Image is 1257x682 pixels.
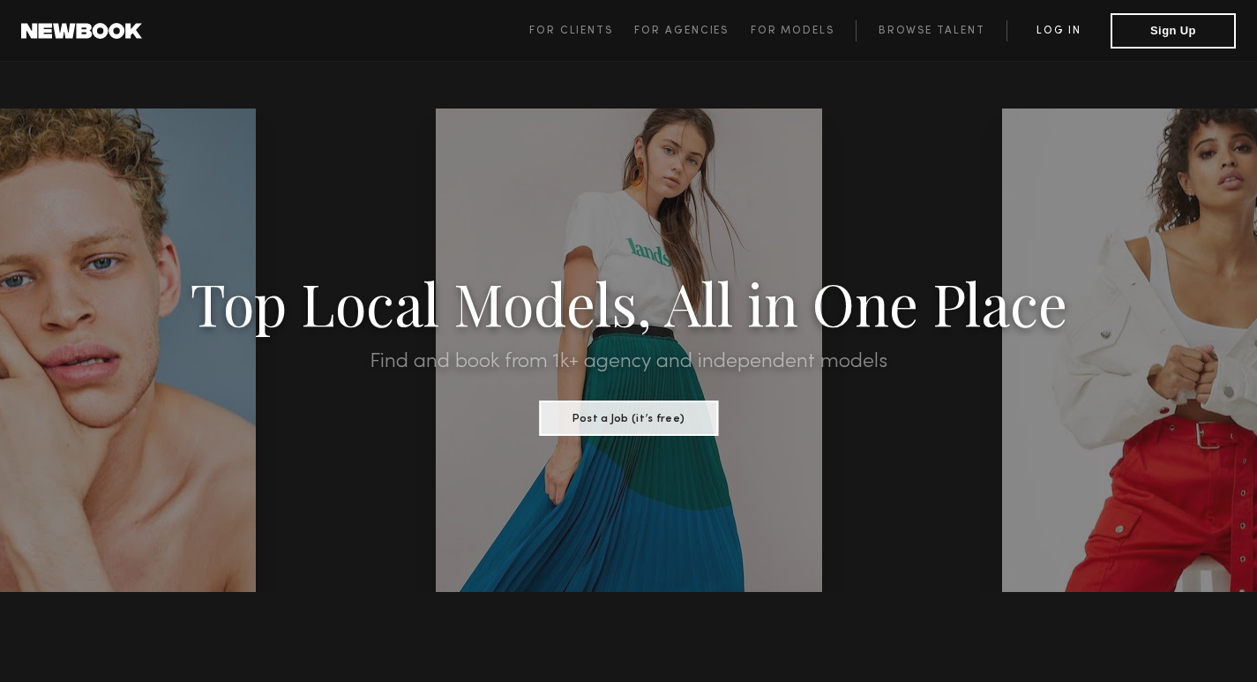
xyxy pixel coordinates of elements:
[94,351,1163,372] h2: Find and book from 1k+ agency and independent models
[94,275,1163,330] h1: Top Local Models, All in One Place
[529,20,634,41] a: For Clients
[634,20,750,41] a: For Agencies
[539,407,718,426] a: Post a Job (it’s free)
[634,26,729,36] span: For Agencies
[751,20,857,41] a: For Models
[751,26,834,36] span: For Models
[1111,13,1236,49] button: Sign Up
[529,26,613,36] span: For Clients
[539,401,718,436] button: Post a Job (it’s free)
[1006,20,1111,41] a: Log in
[856,20,1006,41] a: Browse Talent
